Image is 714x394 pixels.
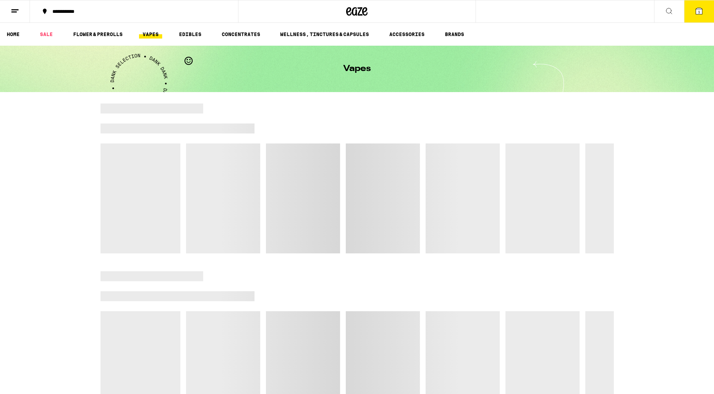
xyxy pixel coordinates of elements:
span: 1 [698,10,700,14]
a: WELLNESS, TINCTURES & CAPSULES [277,30,373,39]
h1: Vapes [343,65,371,73]
a: ACCESSORIES [386,30,428,39]
button: 1 [684,0,714,22]
a: SALE [36,30,56,39]
a: EDIBLES [175,30,205,39]
a: FLOWER & PREROLLS [70,30,126,39]
a: VAPES [139,30,162,39]
a: HOME [3,30,23,39]
a: CONCENTRATES [218,30,264,39]
a: BRANDS [441,30,468,39]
